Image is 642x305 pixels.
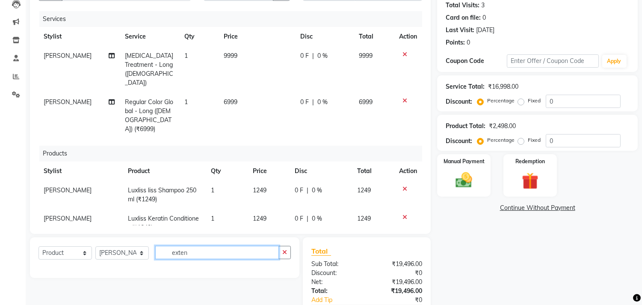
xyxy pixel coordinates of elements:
[123,161,206,181] th: Product
[311,247,331,256] span: Total
[446,97,472,106] div: Discount:
[290,161,352,181] th: Disc
[367,287,429,296] div: ₹19,496.00
[489,122,516,131] div: ₹2,498.00
[446,82,485,91] div: Service Total:
[359,52,373,60] span: 9999
[446,26,474,35] div: Last Visit:
[120,27,180,46] th: Service
[394,161,422,181] th: Action
[312,186,322,195] span: 0 %
[446,57,507,66] div: Coupon Code
[44,186,92,194] span: [PERSON_NAME]
[224,52,237,60] span: 9999
[439,203,636,212] a: Continue Without Payment
[295,27,354,46] th: Disc
[184,98,188,106] span: 1
[125,98,174,133] span: Regular Color Global - Long ([DEMOGRAPHIC_DATA]) (₹6999)
[357,215,371,222] span: 1249
[300,98,309,107] span: 0 F
[305,287,367,296] div: Total:
[155,246,279,259] input: Search or Scan
[179,27,219,46] th: Qty
[128,186,196,203] span: Luxliss liss Shampoo 250 ml (₹1249)
[394,27,422,46] th: Action
[219,27,295,46] th: Price
[317,98,328,107] span: 0 %
[307,214,308,223] span: |
[476,26,494,35] div: [DATE]
[224,98,237,106] span: 6999
[528,97,541,105] label: Fixed
[305,278,367,287] div: Net:
[602,55,627,68] button: Apply
[44,52,92,60] span: [PERSON_NAME]
[487,97,515,105] label: Percentage
[295,214,303,223] span: 0 F
[367,260,429,269] div: ₹19,496.00
[184,52,188,60] span: 1
[367,278,429,287] div: ₹19,496.00
[39,11,429,27] div: Services
[446,1,479,10] div: Total Visits:
[446,13,481,22] div: Card on file:
[312,51,314,60] span: |
[39,146,429,161] div: Products
[300,51,309,60] span: 0 F
[487,136,515,144] label: Percentage
[359,98,373,106] span: 6999
[312,98,314,107] span: |
[517,170,544,191] img: _gift.svg
[125,52,174,87] span: [MEDICAL_DATA] Treatment - Long ([DEMOGRAPHIC_DATA])
[253,215,266,222] span: 1249
[253,186,266,194] span: 1249
[44,98,92,106] span: [PERSON_NAME]
[515,158,545,165] label: Redemption
[305,260,367,269] div: Sub Total:
[248,161,290,181] th: Price
[211,215,214,222] span: 1
[446,137,472,146] div: Discount:
[450,170,477,190] img: _cash.svg
[357,186,371,194] span: 1249
[528,136,541,144] label: Fixed
[377,296,429,305] div: ₹0
[206,161,248,181] th: Qty
[467,38,470,47] div: 0
[352,161,394,181] th: Total
[317,51,328,60] span: 0 %
[44,215,92,222] span: [PERSON_NAME]
[482,13,486,22] div: 0
[295,186,303,195] span: 0 F
[305,296,377,305] a: Add Tip
[446,38,465,47] div: Points:
[481,1,485,10] div: 3
[38,27,120,46] th: Stylist
[312,214,322,223] span: 0 %
[488,82,518,91] div: ₹16,998.00
[444,158,485,165] label: Manual Payment
[128,215,199,231] span: Luxliss Keratin Conditioner (₹1249)
[38,161,123,181] th: Stylist
[305,269,367,278] div: Discount:
[446,122,485,131] div: Product Total:
[307,186,308,195] span: |
[211,186,214,194] span: 1
[354,27,394,46] th: Total
[367,269,429,278] div: ₹0
[507,54,598,68] input: Enter Offer / Coupon Code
